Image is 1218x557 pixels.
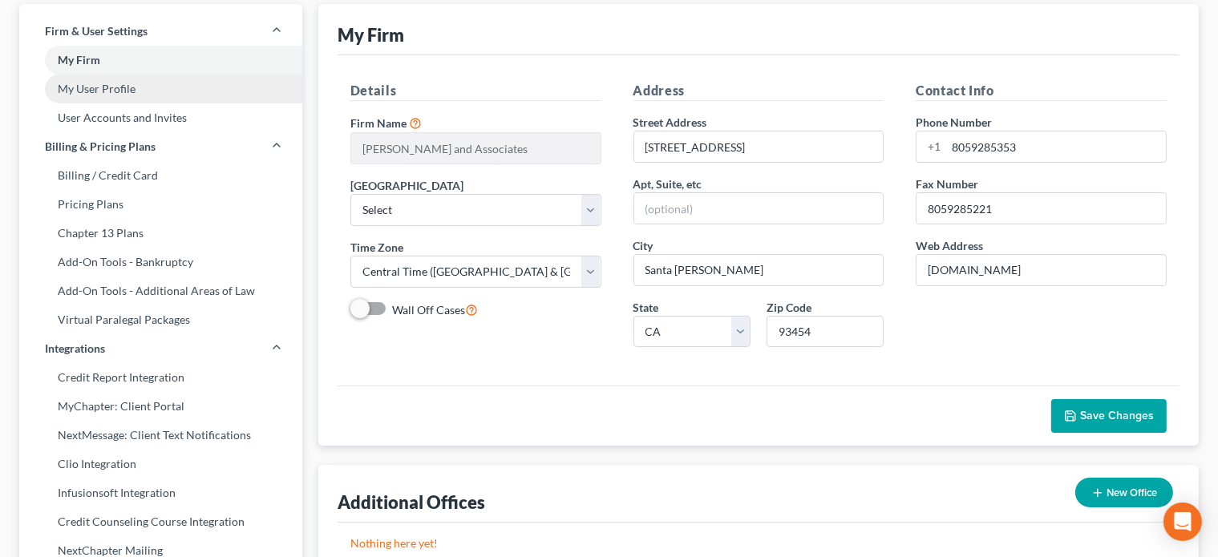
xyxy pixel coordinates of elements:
a: Credit Report Integration [19,363,302,392]
button: Save Changes [1051,399,1167,433]
a: Clio Integration [19,450,302,478]
h5: Details [350,81,601,101]
label: State [633,299,659,316]
input: (optional) [634,193,884,224]
span: Firm Name [350,116,407,130]
span: Save Changes [1080,409,1154,422]
a: Integrations [19,334,302,363]
h5: Address [633,81,884,101]
a: Virtual Paralegal Packages [19,305,302,334]
a: Billing / Credit Card [19,161,302,190]
label: [GEOGRAPHIC_DATA] [350,177,463,194]
label: Fax Number [916,176,978,192]
div: Open Intercom Messenger [1163,503,1202,541]
a: MyChapter: Client Portal [19,392,302,421]
a: Chapter 13 Plans [19,219,302,248]
input: Enter city... [634,255,884,285]
input: XXXXX [767,316,884,348]
a: Add-On Tools - Bankruptcy [19,248,302,276]
label: City [633,237,654,254]
a: Credit Counseling Course Integration [19,507,302,536]
label: Street Address [633,114,707,131]
div: Additional Offices [338,490,485,514]
input: Enter address... [634,131,884,162]
input: Enter fax... [917,193,1166,224]
span: Firm & User Settings [45,23,148,39]
a: Firm & User Settings [19,17,302,46]
label: Web Address [916,237,983,254]
p: Nothing here yet! [350,535,1167,551]
button: New Office [1075,478,1173,507]
a: Pricing Plans [19,190,302,219]
div: +1 [917,131,946,162]
a: My Firm [19,46,302,75]
a: Billing & Pricing Plans [19,132,302,161]
span: Billing & Pricing Plans [45,139,156,155]
input: Enter name... [351,133,601,163]
h5: Contact Info [916,81,1167,101]
input: Enter phone... [946,131,1166,162]
div: My Firm [338,23,404,46]
a: User Accounts and Invites [19,103,302,132]
a: My User Profile [19,75,302,103]
label: Zip Code [767,299,811,316]
a: NextMessage: Client Text Notifications [19,421,302,450]
input: Enter web address.... [917,255,1166,285]
span: Integrations [45,341,105,357]
label: Time Zone [350,239,403,256]
a: Add-On Tools - Additional Areas of Law [19,276,302,305]
label: Apt, Suite, etc [633,176,702,192]
label: Phone Number [916,114,992,131]
span: Wall Off Cases [392,303,465,317]
a: Infusionsoft Integration [19,478,302,507]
